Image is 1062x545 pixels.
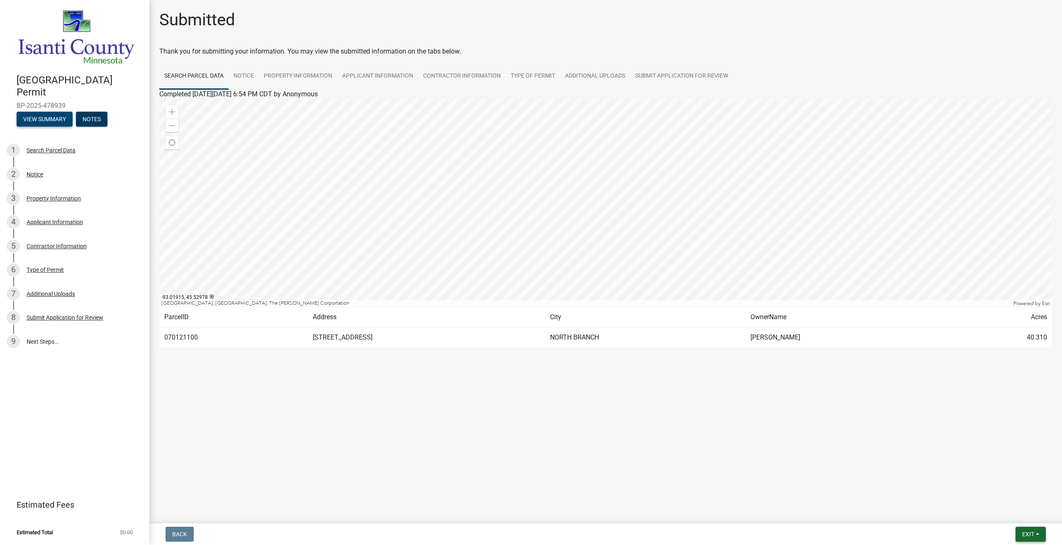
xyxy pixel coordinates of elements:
span: Estimated Total [17,530,53,535]
td: [PERSON_NAME] [745,327,949,348]
div: Additional Uploads [27,291,75,297]
button: Notes [76,112,107,127]
div: Property Information [27,196,81,201]
a: Contractor Information [418,63,506,90]
a: Applicant Information [337,63,418,90]
h1: Submitted [159,10,235,30]
span: Completed [DATE][DATE] 6:54 PM CDT by Anonymous [159,90,318,98]
h4: [GEOGRAPHIC_DATA] Permit [17,74,143,98]
div: 5 [7,240,20,253]
div: 6 [7,263,20,276]
a: Submit Application for Review [630,63,733,90]
a: Additional Uploads [560,63,630,90]
div: 3 [7,192,20,205]
div: [GEOGRAPHIC_DATA], [GEOGRAPHIC_DATA], The [PERSON_NAME] Corportation [159,300,1011,307]
div: Submit Application for Review [27,315,103,320]
wm-modal-confirm: Notes [76,116,107,123]
td: 070121100 [159,327,308,348]
a: Property Information [259,63,337,90]
td: NORTH BRANCH [545,327,746,348]
span: Back [172,531,187,538]
div: Thank you for submitting your information. You may view the submitted information on the tabs below. [159,46,1052,56]
a: Search Parcel Data [159,63,229,90]
div: 2 [7,168,20,181]
button: View Summary [17,112,73,127]
button: Exit [1016,527,1046,542]
a: Notice [229,63,259,90]
div: 4 [7,215,20,229]
span: BP-2025-478939 [17,102,133,110]
td: Address [308,307,545,327]
td: City [545,307,746,327]
div: Contractor Information [27,243,87,249]
div: 1 [7,144,20,157]
td: Acres [949,307,1052,327]
div: Zoom out [166,119,179,132]
div: Search Parcel Data [27,147,76,153]
div: 7 [7,287,20,301]
div: Find my location [166,136,179,149]
td: ParcelID [159,307,308,327]
div: 9 [7,335,20,348]
img: Isanti County, Minnesota [17,9,136,66]
td: OwnerName [745,307,949,327]
div: Zoom in [166,105,179,119]
wm-modal-confirm: Summary [17,116,73,123]
div: 8 [7,311,20,324]
div: Applicant Information [27,219,83,225]
td: 40.310 [949,327,1052,348]
span: $0.00 [120,530,133,535]
td: [STREET_ADDRESS] [308,327,545,348]
div: Notice [27,171,43,177]
div: Type of Permit [27,267,64,273]
a: Estimated Fees [7,496,136,513]
a: Esri [1042,301,1050,306]
a: Type of Permit [506,63,560,90]
div: Powered by [1011,300,1052,307]
button: Back [166,527,194,542]
span: Exit [1022,531,1034,538]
